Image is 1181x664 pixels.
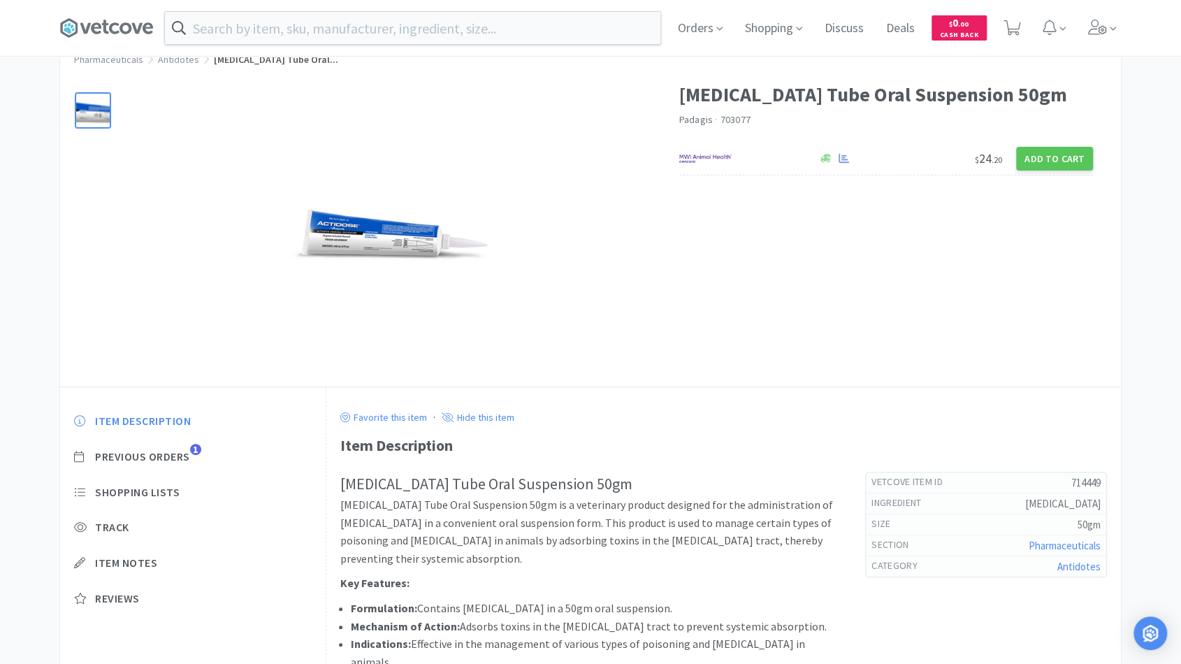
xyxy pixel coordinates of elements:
span: Item Description [95,414,191,428]
h6: Vetcove Item Id [871,475,954,489]
span: Reviews [95,591,140,606]
h5: 714449 [954,475,1101,490]
span: Cash Back [940,31,978,41]
span: · [715,113,718,126]
h6: Section [871,538,920,552]
div: · [433,408,435,426]
img: 57b7e0591c314486b178ae65ddb0651b_504393.png [286,199,495,267]
input: Search by item, sku, manufacturer, ingredient, size... [165,12,660,44]
span: . 00 [958,20,969,29]
span: Item Notes [95,556,157,570]
a: Padagis [679,113,713,126]
span: 703077 [720,113,751,126]
p: Hide this item [454,411,514,424]
img: f6b2451649754179b5b4e0c70c3f7cb0_2.png [679,148,732,169]
h6: Category [871,559,928,573]
span: 0 [949,16,969,29]
p: Favorite this item [350,411,427,424]
span: Track [95,520,129,535]
h6: ingredient [871,496,932,510]
span: 24 [975,150,1002,166]
p: [MEDICAL_DATA] Tube Oral Suspension 50gm is a veterinary product designed for the administration ... [340,496,838,568]
div: Open Intercom Messenger [1133,616,1167,650]
span: 1 [190,444,201,455]
li: Contains [MEDICAL_DATA] in a 50gm oral suspension. [351,600,838,618]
h1: [MEDICAL_DATA] Tube Oral Suspension 50gm [679,79,1094,110]
span: Previous Orders [95,449,190,464]
a: $0.00Cash Back [932,9,987,47]
span: Shopping Lists [95,485,180,500]
a: Discuss [819,22,869,35]
h2: [MEDICAL_DATA] Tube Oral Suspension 50gm [340,472,838,496]
h5: [MEDICAL_DATA] [932,496,1101,511]
a: Antidotes [1057,560,1101,573]
span: $ [975,154,979,165]
li: Adsorbs toxins in the [MEDICAL_DATA] tract to prevent systemic absorption. [351,618,838,636]
a: Deals [881,22,920,35]
a: Antidotes [158,53,199,66]
span: [MEDICAL_DATA] Tube Oral... [214,53,338,66]
a: Pharmaceuticals [74,53,143,66]
strong: Formulation: [351,601,417,615]
strong: Mechanism of Action: [351,619,460,633]
strong: Indications: [351,637,411,651]
button: Add to Cart [1016,147,1093,171]
h5: 50gm [901,517,1101,532]
div: Item Description [340,433,1108,458]
span: $ [949,20,952,29]
h6: size [871,517,901,531]
span: . 20 [992,154,1002,165]
a: Pharmaceuticals [1029,539,1101,552]
strong: Key Features: [340,576,410,590]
